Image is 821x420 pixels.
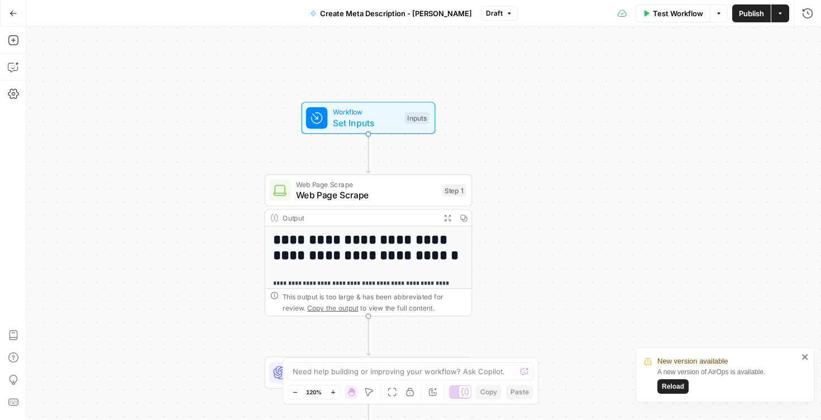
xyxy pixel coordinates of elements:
[307,304,358,312] span: Copy the output
[657,379,689,394] button: Reload
[265,356,472,389] div: LLM · GPT-4.1Prompt LLMStep 2
[366,316,370,355] g: Edge from step_1 to step_2
[732,4,771,22] button: Publish
[510,387,529,397] span: Paste
[283,292,466,313] div: This output is too large & has been abbreviated for review. to view the full content.
[442,184,466,197] div: Step 1
[657,367,798,394] div: A new version of AirOps is available.
[333,116,399,130] span: Set Inputs
[303,4,479,22] button: Create Meta Description - [PERSON_NAME]
[333,107,399,117] span: Workflow
[657,356,728,367] span: New version available
[481,6,518,21] button: Draft
[480,387,497,397] span: Copy
[320,8,472,19] span: Create Meta Description - [PERSON_NAME]
[653,8,703,19] span: Test Workflow
[296,179,437,189] span: Web Page Scrape
[366,134,370,173] g: Edge from start to step_1
[739,8,764,19] span: Publish
[486,8,503,18] span: Draft
[296,188,437,202] span: Web Page Scrape
[404,112,429,124] div: Inputs
[636,4,710,22] button: Test Workflow
[265,102,472,134] div: WorkflowSet InputsInputs
[801,352,809,361] button: close
[283,212,436,223] div: Output
[662,381,684,392] span: Reload
[476,385,502,399] button: Copy
[306,388,322,397] span: 120%
[506,385,533,399] button: Paste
